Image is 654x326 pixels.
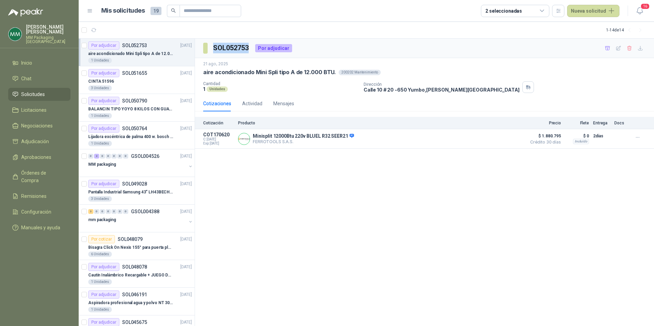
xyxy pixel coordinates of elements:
span: 19 [151,7,161,15]
div: Por adjudicar [88,290,119,299]
p: Calle 10 # 20 -650 Yumbo , [PERSON_NAME][GEOGRAPHIC_DATA] [364,87,520,93]
span: Órdenes de Compra [21,169,64,184]
span: Licitaciones [21,106,47,114]
div: 3 Unidades [88,196,112,202]
p: [DATE] [180,236,192,243]
p: MM Packaging [GEOGRAPHIC_DATA] [26,36,70,44]
span: 16 [640,3,650,10]
a: Por adjudicarSOL048078[DATE] Cautín Inalámbrico Recargable + JUEGO DE PUNTAS1 Unidades [79,260,195,288]
a: Por adjudicarSOL052753[DATE] aire acondicionado Mini Spli tipo A de 12.000 BTU.1 Unidades [79,39,195,66]
p: SOL046191 [122,292,147,297]
div: 0 [123,154,128,159]
a: Por cotizarSOL048079[DATE] Bisagra Click On Nexis 155° para puerta plegable Grass con base de mon... [79,232,195,260]
img: Company Logo [238,133,250,145]
span: search [171,8,176,13]
p: Aspiradora profesional agua y polvo NT 30/1 Karcher [88,300,173,306]
div: 0 [117,209,122,214]
div: 0 [106,154,111,159]
span: Inicio [21,59,32,67]
p: [DATE] [180,98,192,104]
p: [DATE] [180,42,192,49]
div: 1 Unidades [88,141,112,146]
h1: Mis solicitudes [101,6,145,16]
div: Por adjudicar [88,97,119,105]
p: Entrega [593,121,610,125]
a: Órdenes de Compra [8,166,70,187]
a: Configuración [8,205,70,218]
a: Licitaciones [8,104,70,117]
div: Por adjudicar [88,263,119,271]
p: GSOL004388 [131,209,159,214]
div: 0 [106,209,111,214]
p: GSOL004526 [131,154,159,159]
div: 2 seleccionadas [485,7,522,15]
p: aire acondicionado Mini Spli tipo A de 12.000 BTU. [88,51,173,57]
p: aire acondicionado Mini Spli tipo A de 12.000 BTU. [203,69,336,76]
a: Negociaciones [8,119,70,132]
span: Adjudicación [21,138,49,145]
p: [DATE] [180,264,192,270]
p: SOL048079 [118,237,143,242]
p: Producto [238,121,523,125]
div: 0 [123,209,128,214]
div: Actividad [242,100,262,107]
div: 0 [100,154,105,159]
button: 16 [633,5,646,17]
a: Por adjudicarSOL050764[DATE] Lijadora excéntrica de palma 400 w. bosch gex 125-150 ave1 Unidades [79,122,195,149]
p: mm packaging [88,217,116,223]
span: C: [DATE] [203,137,234,141]
div: Por adjudicar [255,44,292,52]
p: [DATE] [180,125,192,132]
div: 0 [100,209,105,214]
p: SOL052753 [122,43,147,48]
div: 0 [112,209,117,214]
div: 1 Unidades [88,113,112,119]
p: BALANCIN TIPO YOYO 8 KILOS CON GUAYA ACERO INOX [88,106,173,112]
p: FERROTOOLS S.A.S. [253,139,354,144]
div: Unidades [207,86,228,92]
div: 1 Unidades [88,279,112,285]
div: 1 Unidades [88,58,112,63]
span: Configuración [21,208,51,216]
p: Bisagra Click On Nexis 155° para puerta plegable Grass con base de montaje [88,244,173,251]
a: Chat [8,72,70,85]
p: SOL050790 [122,98,147,103]
p: 21 ago, 2025 [203,61,228,67]
a: Solicitudes [8,88,70,101]
p: SOL051655 [122,71,147,76]
div: 2 [94,154,99,159]
div: Incluido [573,139,589,144]
a: Manuales y ayuda [8,221,70,234]
a: Remisiones [8,190,70,203]
p: MM packaging [88,161,116,168]
p: SOL050764 [122,126,147,131]
p: 1 [203,86,205,92]
span: Manuales y ayuda [21,224,60,231]
p: [DATE] [180,70,192,77]
p: [DATE] [180,291,192,298]
div: 3 [88,209,93,214]
p: Cautín Inalámbrico Recargable + JUEGO DE PUNTAS [88,272,173,279]
p: Docs [614,121,628,125]
a: 3 0 0 0 0 0 0 GSOL004388[DATE] mm packaging [88,207,193,229]
a: Adjudicación [8,135,70,148]
p: [DATE] [180,208,192,215]
span: Aprobaciones [21,153,51,161]
p: Precio [527,121,561,125]
p: $ 0 [565,132,589,140]
p: Minisplit 12000Btu 220v BLUEL R32 SEER21 [253,133,354,139]
div: Por adjudicar [88,180,119,188]
div: Por adjudicar [88,41,119,50]
p: SOL048078 [122,264,147,269]
a: Inicio [8,56,70,69]
p: SOL049028 [122,181,147,186]
p: Pantalla Industrial Samsung 43” LH43BECHLGKXZL BE43C-H [88,189,173,195]
div: 0 [88,154,93,159]
h3: SOL052753 [213,43,250,53]
img: Company Logo [9,28,22,41]
span: Solicitudes [21,91,45,98]
button: Nueva solicitud [567,5,619,17]
img: Logo peakr [8,8,43,16]
div: 0 [94,209,99,214]
div: Por adjudicar [88,124,119,133]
